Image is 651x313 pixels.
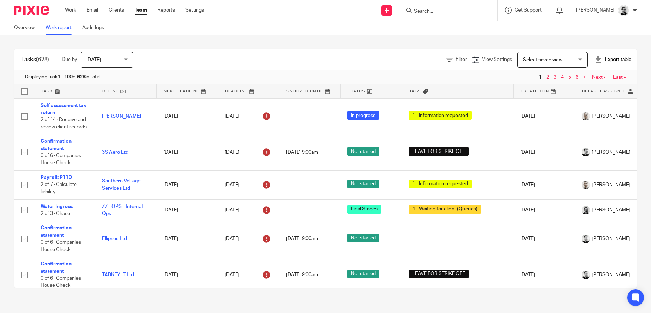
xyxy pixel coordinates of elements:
[102,114,141,119] a: [PERSON_NAME]
[582,206,590,214] img: Jack_2025.jpg
[21,56,49,63] h1: Tasks
[102,272,134,277] a: TABKEY-IT Ltd
[513,134,575,171] td: [DATE]
[286,272,318,277] span: [DATE] 9:00am
[513,199,575,221] td: [DATE]
[82,21,109,35] a: Audit logs
[513,98,575,134] td: [DATE]
[592,181,630,188] span: [PERSON_NAME]
[482,57,512,62] span: View Settings
[41,276,81,288] span: 0 of 6 · Companies House Check
[41,211,70,216] span: 2 of 3 · Chase
[36,57,49,62] span: (628)
[225,269,272,280] div: [DATE]
[156,221,218,257] td: [DATE]
[409,235,506,242] div: ---
[135,7,147,14] a: Team
[409,270,469,278] span: LEAVE FOR STRIKE OFF
[409,89,421,93] span: Tags
[185,7,204,14] a: Settings
[582,181,590,189] img: PS.png
[582,148,590,156] img: Dave_2025.jpg
[41,175,72,180] a: Payroll: P11D
[513,171,575,199] td: [DATE]
[156,134,218,171] td: [DATE]
[537,73,543,82] span: 1
[576,75,578,80] a: 6
[25,74,100,81] span: Displaying task of in total
[14,6,49,15] img: Pixie
[561,75,564,80] a: 4
[225,179,272,190] div: [DATE]
[513,221,575,257] td: [DATE]
[347,270,379,278] span: Not started
[537,75,626,80] nav: pager
[576,7,615,14] p: [PERSON_NAME]
[592,149,630,156] span: [PERSON_NAME]
[41,240,81,252] span: 0 of 6 · Companies House Check
[109,7,124,14] a: Clients
[156,171,218,199] td: [DATE]
[592,235,630,242] span: [PERSON_NAME]
[225,204,272,216] div: [DATE]
[592,113,630,120] span: [PERSON_NAME]
[225,111,272,122] div: [DATE]
[413,8,476,15] input: Search
[102,204,143,216] a: ZZ - OPS - Internal Ops
[41,117,87,130] span: 2 of 14 · Receive and review client records
[86,57,101,62] span: [DATE]
[409,111,472,120] span: 1 - Information requested
[102,150,128,155] a: 3S Aero Ltd
[41,153,81,166] span: 0 of 6 · Companies House Check
[286,150,318,155] span: [DATE] 9:00am
[592,75,605,80] a: Next ›
[102,179,141,190] a: Southern Voltage Services Ltd
[515,8,542,13] span: Get Support
[592,207,630,214] span: [PERSON_NAME]
[409,180,472,188] span: 1 - Information requested
[87,7,98,14] a: Email
[595,56,631,63] div: Export table
[156,257,218,293] td: [DATE]
[77,75,86,79] b: 628
[14,21,40,35] a: Overview
[62,56,77,63] p: Due by
[618,5,629,16] img: Jack_2025.jpg
[513,257,575,293] td: [DATE]
[41,182,77,195] span: 2 of 7 · Calculate liability
[347,205,381,214] span: Final Stages
[554,75,556,80] a: 3
[41,225,72,237] a: Confirmation statement
[613,75,626,80] a: Last »
[347,147,379,156] span: Not started
[46,21,77,35] a: Work report
[41,262,72,273] a: Confirmation statement
[546,75,549,80] a: 2
[409,205,481,214] span: 4 - Waiting for client (Queries)
[57,75,73,79] b: 1 - 100
[523,57,562,62] span: Select saved view
[568,75,571,80] a: 5
[583,75,586,80] a: 7
[582,235,590,243] img: Dave_2025.jpg
[347,234,379,242] span: Not started
[225,233,272,244] div: [DATE]
[582,271,590,279] img: Dave_2025.jpg
[592,271,630,278] span: [PERSON_NAME]
[102,236,127,241] a: Ellipses Ltd
[156,199,218,221] td: [DATE]
[347,180,379,188] span: Not started
[347,111,379,120] span: In progress
[156,98,218,134] td: [DATE]
[41,103,86,115] a: Self assessment tax return
[41,139,72,151] a: Confirmation statement
[41,204,73,209] a: Water Ingress
[65,7,76,14] a: Work
[286,236,318,241] span: [DATE] 9:00am
[157,7,175,14] a: Reports
[409,147,469,156] span: LEAVE FOR STRIKE OFF
[225,147,272,158] div: [DATE]
[582,112,590,120] img: PS.png
[456,57,467,62] span: Filter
